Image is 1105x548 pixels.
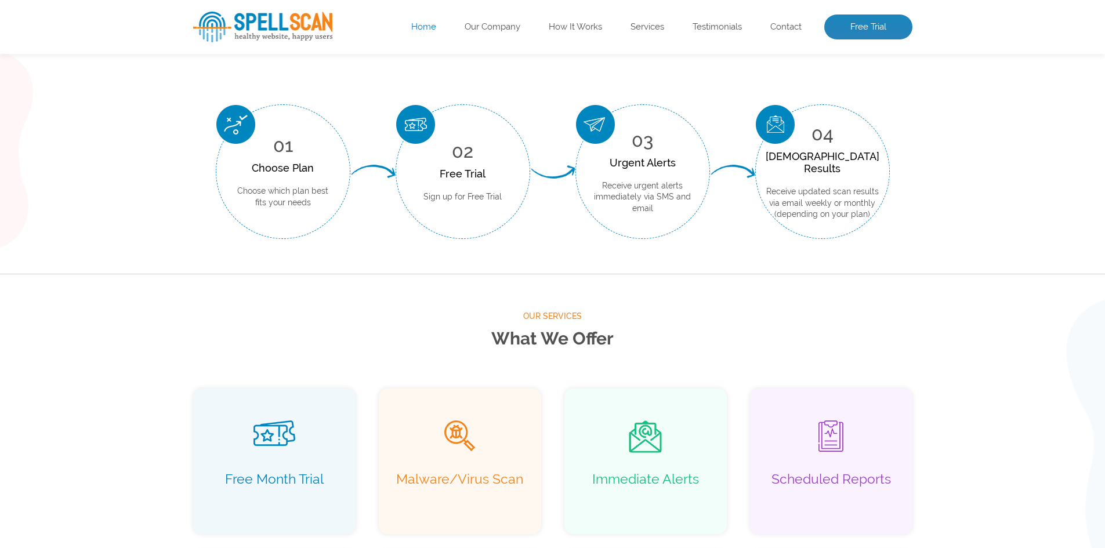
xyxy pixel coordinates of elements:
[593,157,692,169] div: Urgent Alerts
[423,191,502,203] p: Sign up for Free Trial
[549,21,602,33] a: How It Works
[411,21,436,33] a: Home
[205,471,344,502] p: Free Month Trial
[193,47,607,88] h1: Website Analysis
[396,105,435,144] img: Free Trial
[193,99,607,136] p: Enter your website’s URL to see spelling mistakes, broken links and more
[811,123,834,144] span: 04
[234,162,332,174] div: Choose Plan
[576,105,615,144] img: Urgent Alerts
[193,47,266,88] span: Free
[625,38,912,235] img: Free Webiste Analysis
[193,188,296,217] button: Scan Website
[273,135,293,156] span: 01
[632,129,653,151] span: 03
[631,21,664,33] a: Services
[216,105,255,144] img: Choose Plan
[766,186,879,220] p: Receive updated scan results via email weekly or monthly (depending on your plan)
[766,150,879,175] div: [DEMOGRAPHIC_DATA] Results
[234,186,332,208] p: Choose which plan best fits your needs
[628,67,860,77] img: Free Webiste Analysis
[818,420,843,452] img: Bi Weekly Reports
[444,420,475,451] img: Malware Virus Scan
[629,420,662,453] img: Immediate Alerts
[693,21,742,33] a: Testimonials
[193,309,912,324] span: Our Services
[824,14,912,40] a: Free Trial
[423,168,502,180] div: Free Trial
[756,105,795,144] img: Scan Result
[193,324,912,354] h2: What We Offer
[762,471,901,502] p: Scheduled Reports
[593,180,692,215] p: Receive urgent alerts immediately via SMS and email
[452,140,473,162] span: 02
[576,471,715,502] p: Immediate Alerts
[770,21,802,33] a: Contact
[193,12,332,42] img: spellScan
[253,420,295,446] img: Free Month Trial
[193,145,512,176] input: Enter Your URL
[465,21,520,33] a: Our Company
[390,471,530,502] p: Malware/Virus Scan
